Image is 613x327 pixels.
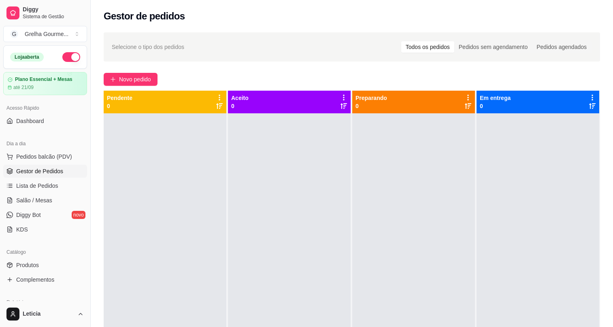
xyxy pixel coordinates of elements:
span: Selecione o tipo dos pedidos [112,42,184,51]
p: Preparando [355,94,387,102]
button: Pedidos balcão (PDV) [3,150,87,163]
button: Leticia [3,304,87,324]
div: Dia a dia [3,137,87,150]
div: Acesso Rápido [3,102,87,115]
article: até 21/09 [13,84,34,91]
span: Pedidos balcão (PDV) [16,153,72,161]
div: Pedidos agendados [532,41,591,53]
span: Complementos [16,276,54,284]
p: 0 [355,102,387,110]
span: Leticia [23,310,74,318]
span: KDS [16,225,28,234]
span: Sistema de Gestão [23,13,84,20]
a: Complementos [3,273,87,286]
a: Plano Essencial + Mesasaté 21/09 [3,72,87,95]
a: Produtos [3,259,87,272]
span: Gestor de Pedidos [16,167,63,175]
span: Salão / Mesas [16,196,52,204]
div: Pedidos sem agendamento [454,41,532,53]
span: Novo pedido [119,75,151,84]
a: DiggySistema de Gestão [3,3,87,23]
span: Diggy Bot [16,211,41,219]
p: Aceito [231,94,249,102]
button: Alterar Status [62,52,80,62]
a: Dashboard [3,115,87,127]
p: Pendente [107,94,132,102]
a: KDS [3,223,87,236]
a: Salão / Mesas [3,194,87,207]
div: Todos os pedidos [401,41,454,53]
span: Produtos [16,261,39,269]
p: 0 [231,102,249,110]
span: Dashboard [16,117,44,125]
button: Novo pedido [104,73,158,86]
p: Em entrega [480,94,511,102]
span: Diggy [23,6,84,13]
p: 0 [480,102,511,110]
span: plus [110,76,116,82]
article: Plano Essencial + Mesas [15,76,72,83]
div: Loja aberta [10,53,44,62]
span: Lista de Pedidos [16,182,58,190]
a: Diggy Botnovo [3,208,87,221]
a: Gestor de Pedidos [3,165,87,178]
a: Lista de Pedidos [3,179,87,192]
p: 0 [107,102,132,110]
div: Grelha Gourme ... [25,30,68,38]
span: Relatórios [6,299,28,306]
div: Catálogo [3,246,87,259]
h2: Gestor de pedidos [104,10,185,23]
button: Select a team [3,26,87,42]
span: G [10,30,18,38]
